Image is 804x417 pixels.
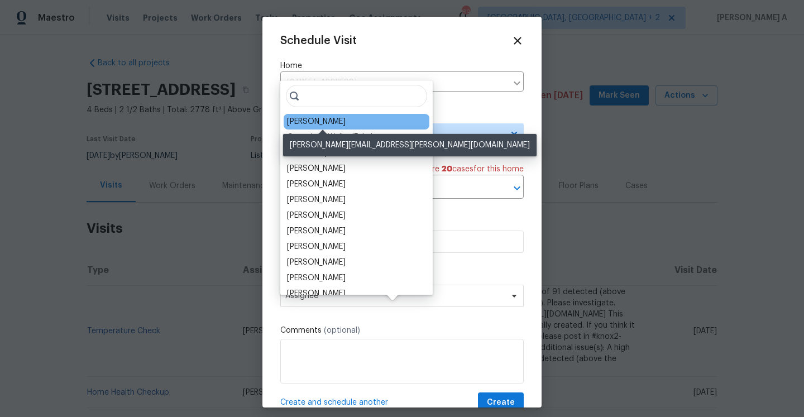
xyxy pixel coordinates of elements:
div: [PERSON_NAME] [287,179,346,190]
div: Opendoor Walks (Fake) [287,132,374,143]
div: [PERSON_NAME] [287,194,346,205]
span: Create [487,396,515,410]
div: [PERSON_NAME] [287,116,346,127]
div: [PERSON_NAME] [287,241,346,252]
input: Enter in an address [280,74,507,92]
button: Open [509,180,525,196]
label: Comments [280,325,524,336]
span: 20 [442,165,452,173]
div: [PERSON_NAME] [287,226,346,237]
div: [PERSON_NAME] [287,288,346,299]
div: [PERSON_NAME] [287,210,346,221]
span: Assignee [285,291,504,300]
div: [PERSON_NAME][EMAIL_ADDRESS][PERSON_NAME][DOMAIN_NAME] [283,134,537,156]
span: Create and schedule another [280,397,388,408]
span: Schedule Visit [280,35,357,46]
label: Home [280,60,524,71]
span: (optional) [324,327,360,334]
button: Create [478,392,524,413]
span: Close [511,35,524,47]
div: [PERSON_NAME] [287,257,346,268]
div: [PERSON_NAME] [287,272,346,284]
span: There are case s for this home [406,164,524,175]
div: [PERSON_NAME] [287,163,346,174]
